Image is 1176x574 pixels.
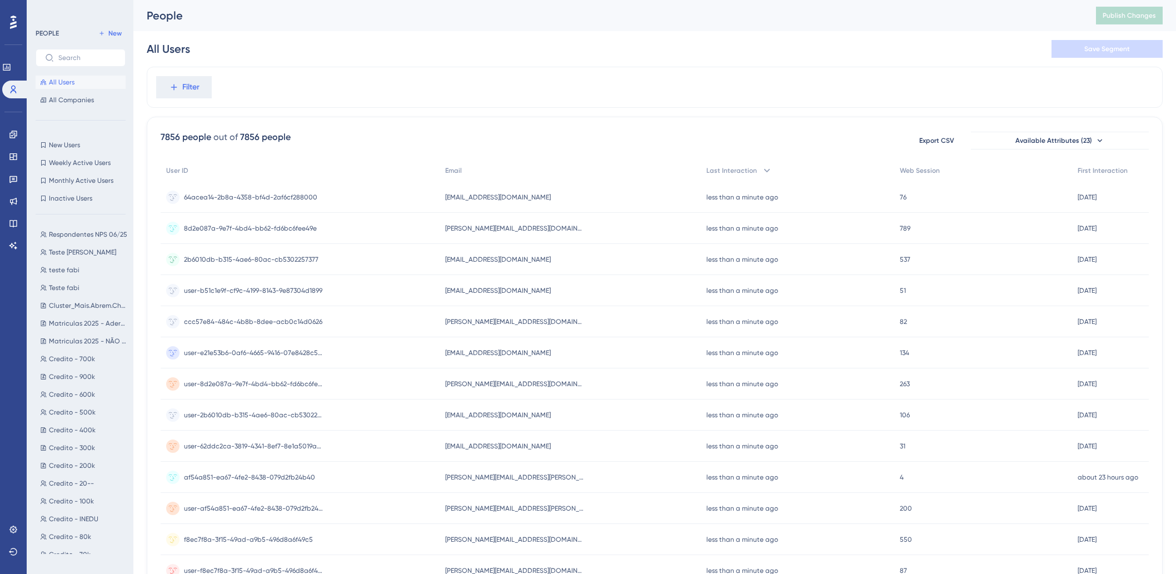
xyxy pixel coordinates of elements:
button: Credito - 20-- [36,477,132,490]
time: [DATE] [1078,505,1097,512]
time: [DATE] [1078,380,1097,388]
time: [DATE] [1078,224,1097,232]
time: [DATE] [1078,193,1097,201]
span: [PERSON_NAME][EMAIL_ADDRESS][DOMAIN_NAME] [445,224,584,233]
span: 4 [900,473,904,482]
span: All Users [49,78,74,87]
button: Matriculas 2025 - NÃO Aderentes [36,335,132,348]
button: Save Segment [1052,40,1163,58]
span: User ID [166,166,188,175]
time: less than a minute ago [706,380,778,388]
time: [DATE] [1078,536,1097,543]
span: Teste fabi [49,283,79,292]
span: [EMAIL_ADDRESS][DOMAIN_NAME] [445,286,551,295]
time: [DATE] [1078,318,1097,326]
div: 7856 people [161,131,211,144]
div: People [147,8,1068,23]
time: [DATE] [1078,256,1097,263]
div: All Users [147,41,190,57]
span: 789 [900,224,910,233]
span: af54a851-ea67-4fe2-8438-079d2fb24b40 [184,473,315,482]
button: Teste fabi [36,281,132,295]
span: Filter [182,81,200,94]
time: less than a minute ago [706,193,778,201]
button: Credito - 80k [36,530,132,543]
time: less than a minute ago [706,287,778,295]
span: Credito - INEDU [49,515,98,523]
button: Credito - 100k [36,495,132,508]
time: less than a minute ago [706,536,778,543]
span: Credito - 100k [49,497,94,506]
input: Search [58,54,116,62]
span: Credito - 80k [49,532,91,541]
span: 2b6010db-b315-4ae6-80ac-cb5302257377 [184,255,318,264]
time: [DATE] [1078,349,1097,357]
button: Credito - 500k [36,406,132,419]
span: Web Session [900,166,940,175]
span: 8d2e087a-9e7f-4bd4-bb62-fd6bc6fee49e [184,224,317,233]
span: Export CSV [919,136,954,145]
span: 200 [900,504,912,513]
time: [DATE] [1078,287,1097,295]
time: less than a minute ago [706,224,778,232]
button: Credito - 400k [36,423,132,437]
span: [PERSON_NAME][EMAIL_ADDRESS][PERSON_NAME][DOMAIN_NAME] [445,473,584,482]
span: ccc57e84-484c-4b8b-8dee-acb0c14d0626 [184,317,322,326]
button: Matriculas 2025 - Aderentes [36,317,132,330]
span: New [108,29,122,38]
span: [EMAIL_ADDRESS][DOMAIN_NAME] [445,442,551,451]
time: [DATE] [1078,442,1097,450]
span: Credito - 70k [49,550,91,559]
span: 64acea14-2b8a-4358-bf4d-2af6cf288000 [184,193,317,202]
span: [EMAIL_ADDRESS][DOMAIN_NAME] [445,348,551,357]
span: Available Attributes (23) [1015,136,1092,145]
button: Inactive Users [36,192,126,205]
span: Email [445,166,462,175]
button: Available Attributes (23) [971,132,1149,149]
span: Weekly Active Users [49,158,111,167]
span: user-62ddc2ca-3819-4341-8ef7-8e1a5019a05e [184,442,323,451]
button: Respondentes NPS 06/25 [36,228,132,241]
span: Credito - 400k [49,426,96,435]
button: New [94,27,126,40]
span: [PERSON_NAME][EMAIL_ADDRESS][DOMAIN_NAME] [445,535,584,544]
span: Teste [PERSON_NAME] [49,248,116,257]
span: [PERSON_NAME][EMAIL_ADDRESS][DOMAIN_NAME] [445,380,584,388]
span: Credito - 700k [49,355,95,363]
span: [PERSON_NAME][EMAIL_ADDRESS][DOMAIN_NAME] [445,317,584,326]
span: teste fabi [49,266,79,274]
div: out of [213,131,238,144]
span: [EMAIL_ADDRESS][DOMAIN_NAME] [445,193,551,202]
time: less than a minute ago [706,256,778,263]
span: First Interaction [1078,166,1128,175]
span: Credito - 300k [49,443,95,452]
button: Credito - 600k [36,388,132,401]
span: 263 [900,380,910,388]
span: Monthly Active Users [49,176,113,185]
button: Credito - 70k [36,548,132,561]
span: Cluster_Mais.Abrem.Chamados.Suporte [49,301,128,310]
button: Credito - INEDU [36,512,132,526]
span: [EMAIL_ADDRESS][DOMAIN_NAME] [445,255,551,264]
span: 51 [900,286,906,295]
span: [EMAIL_ADDRESS][DOMAIN_NAME] [445,411,551,420]
span: 550 [900,535,912,544]
span: 31 [900,442,905,451]
span: Save Segment [1084,44,1130,53]
button: Publish Changes [1096,7,1163,24]
time: less than a minute ago [706,349,778,357]
button: teste fabi [36,263,132,277]
time: less than a minute ago [706,473,778,481]
time: about 23 hours ago [1078,473,1138,481]
span: 537 [900,255,910,264]
span: user-2b6010db-b315-4ae6-80ac-cb5302257377 [184,411,323,420]
div: PEOPLE [36,29,59,38]
span: Credito - 500k [49,408,96,417]
button: Credito - 200k [36,459,132,472]
span: [PERSON_NAME][EMAIL_ADDRESS][PERSON_NAME][DOMAIN_NAME] [445,504,584,513]
time: less than a minute ago [706,318,778,326]
span: user-8d2e087a-9e7f-4bd4-bb62-fd6bc6fee49e [184,380,323,388]
span: f8ec7f8a-3f15-49ad-a9b5-496d8a6f49c5 [184,535,313,544]
button: New Users [36,138,126,152]
span: Matriculas 2025 - Aderentes [49,319,128,328]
